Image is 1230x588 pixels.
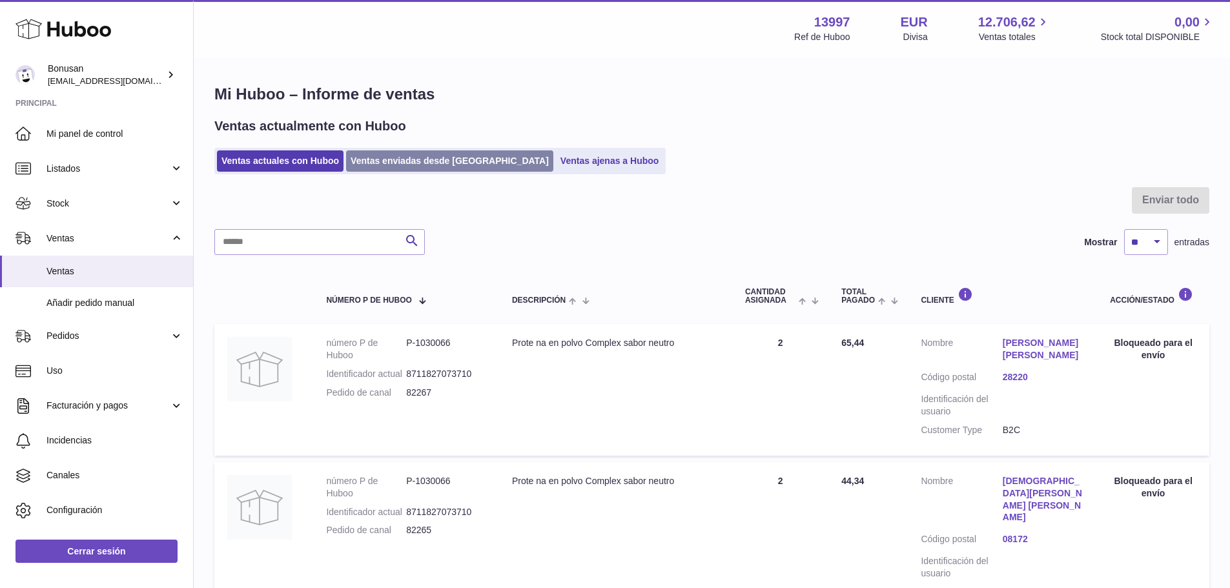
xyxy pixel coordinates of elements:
[326,368,406,380] dt: Identificador actual
[814,14,850,31] strong: 13997
[346,150,553,172] a: Ventas enviadas desde [GEOGRAPHIC_DATA]
[1003,475,1084,524] a: [DEMOGRAPHIC_DATA][PERSON_NAME] [PERSON_NAME]
[921,287,1084,305] div: Cliente
[921,424,1002,436] dt: Customer Type
[979,31,1051,43] span: Ventas totales
[978,14,1051,43] a: 12.706,62 Ventas totales
[841,288,875,305] span: Total pagado
[214,117,406,135] h2: Ventas actualmente con Huboo
[406,506,486,518] dd: 8711827073710
[326,296,411,305] span: número P de Huboo
[1101,14,1215,43] a: 0,00 Stock total DISPONIBLE
[1003,533,1084,545] a: 08172
[841,476,864,486] span: 44,34
[326,387,406,399] dt: Pedido de canal
[326,524,406,536] dt: Pedido de canal
[46,504,183,516] span: Configuración
[512,475,719,487] div: Prote na en polvo Complex sabor neutro
[48,63,164,87] div: Bonusan
[732,324,828,455] td: 2
[921,475,1002,527] dt: Nombre
[406,337,486,361] dd: P-1030066
[46,297,183,309] span: Añadir pedido manual
[326,506,406,518] dt: Identificador actual
[1110,337,1196,361] div: Bloqueado para el envío
[921,371,1002,387] dt: Código postal
[406,524,486,536] dd: 82265
[1101,31,1215,43] span: Stock total DISPONIBLE
[326,475,406,500] dt: número P de Huboo
[1003,424,1084,436] dd: B2C
[1110,475,1196,500] div: Bloqueado para el envío
[1003,337,1084,361] a: [PERSON_NAME] [PERSON_NAME]
[15,65,35,85] img: internalAdmin-13997@internal.huboo.com
[556,150,664,172] a: Ventas ajenas a Huboo
[46,330,170,342] span: Pedidos
[745,288,795,305] span: Cantidad ASIGNADA
[900,14,927,31] strong: EUR
[406,475,486,500] dd: P-1030066
[1110,287,1196,305] div: Acción/Estado
[1174,236,1209,248] span: entradas
[326,337,406,361] dt: número P de Huboo
[794,31,850,43] div: Ref de Huboo
[512,337,719,349] div: Prote na en polvo Complex sabor neutro
[227,475,292,540] img: no-photo.jpg
[921,337,1002,365] dt: Nombre
[406,387,486,399] dd: 82267
[921,393,1002,418] dt: Identificación del usuario
[46,232,170,245] span: Ventas
[214,84,1209,105] h1: Mi Huboo – Informe de ventas
[46,400,170,412] span: Facturación y pagos
[46,434,183,447] span: Incidencias
[46,365,183,377] span: Uso
[46,128,183,140] span: Mi panel de control
[217,150,343,172] a: Ventas actuales con Huboo
[1084,236,1117,248] label: Mostrar
[46,265,183,278] span: Ventas
[1003,371,1084,383] a: 28220
[921,555,1002,580] dt: Identificación del usuario
[46,198,170,210] span: Stock
[227,337,292,401] img: no-photo.jpg
[1174,14,1200,31] span: 0,00
[48,76,190,86] span: [EMAIL_ADDRESS][DOMAIN_NAME]
[46,163,170,175] span: Listados
[903,31,928,43] div: Divisa
[978,14,1036,31] span: 12.706,62
[46,469,183,482] span: Canales
[512,296,566,305] span: Descripción
[15,540,178,563] a: Cerrar sesión
[406,368,486,380] dd: 8711827073710
[921,533,1002,549] dt: Código postal
[841,338,864,348] span: 65,44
